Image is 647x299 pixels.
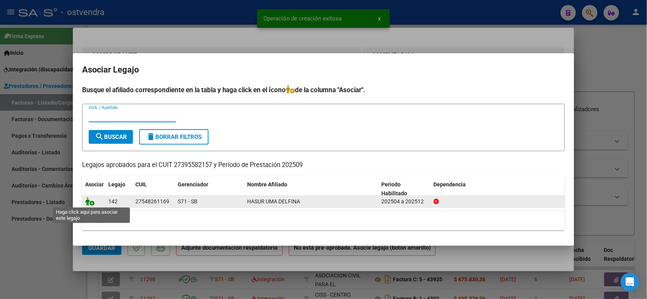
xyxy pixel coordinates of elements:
[89,130,133,144] button: Buscar
[247,181,287,188] span: Nombre Afiliado
[247,198,300,204] span: HASUR UMA DELFINA
[95,132,104,141] mat-icon: search
[108,198,118,204] span: 142
[82,160,565,170] p: Legajos aprobados para el CUIT 27395582157 y Período de Prestación 202509
[178,181,208,188] span: Gerenciador
[382,197,428,206] div: 202504 a 202512
[175,176,244,202] datatable-header-cell: Gerenciador
[82,85,565,95] h4: Busque el afiliado correspondiente en la tabla y haga click en el ícono de la columna "Asociar".
[621,273,639,291] div: Open Intercom Messenger
[95,133,127,140] span: Buscar
[178,198,197,204] span: S71 - SB
[82,63,565,77] h2: Asociar Legajo
[135,197,169,206] div: 27548261169
[135,181,147,188] span: CUIL
[85,181,104,188] span: Asociar
[244,176,379,202] datatable-header-cell: Nombre Afiliado
[146,132,155,141] mat-icon: delete
[82,211,565,230] div: 1 registros
[434,181,466,188] span: Dependencia
[105,176,132,202] datatable-header-cell: Legajo
[431,176,565,202] datatable-header-cell: Dependencia
[82,176,105,202] datatable-header-cell: Asociar
[132,176,175,202] datatable-header-cell: CUIL
[139,129,209,145] button: Borrar Filtros
[379,176,431,202] datatable-header-cell: Periodo Habilitado
[108,181,125,188] span: Legajo
[382,181,408,196] span: Periodo Habilitado
[146,133,202,140] span: Borrar Filtros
